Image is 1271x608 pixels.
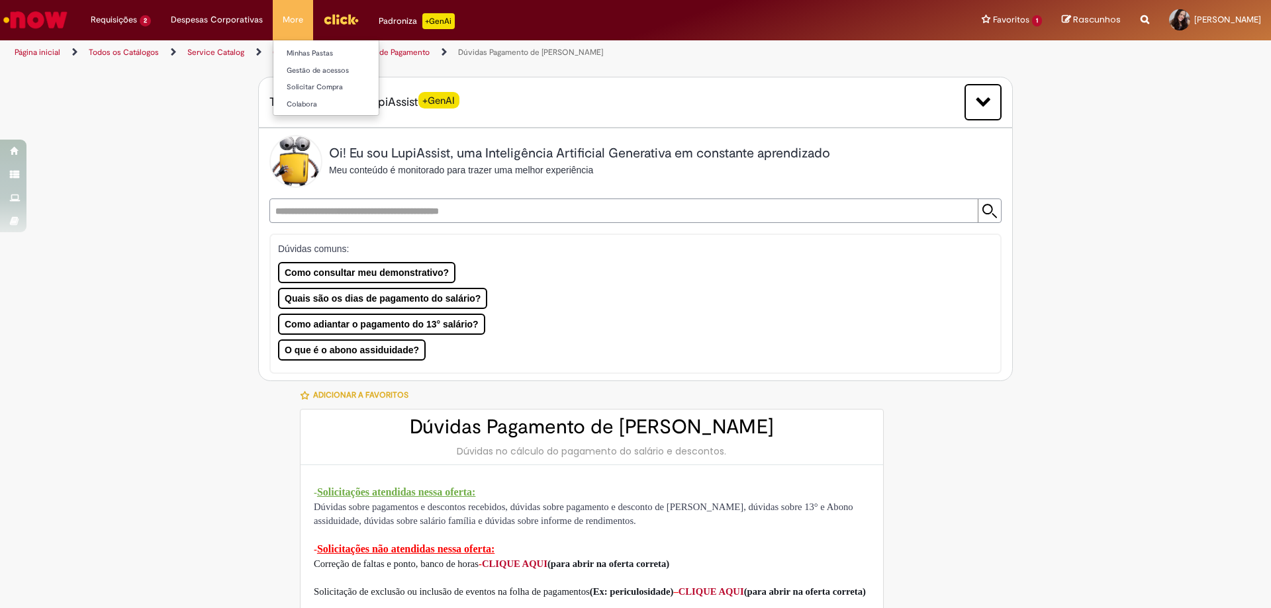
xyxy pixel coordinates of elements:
a: Minhas Pastas [273,46,419,61]
span: Correção de faltas e ponto, banco de horas [314,558,479,569]
button: Adicionar a Favoritos [300,381,416,409]
span: [PERSON_NAME] [1194,14,1261,25]
a: CLIQUE AQUI [482,558,547,569]
a: Página inicial [15,47,60,58]
span: 2 [140,15,151,26]
span: Tire dúvidas com LupiAssist [269,94,459,110]
ul: More [273,40,379,116]
span: Solicitações não atendidas nessa oferta: [317,543,494,554]
img: click_logo_yellow_360x200.png [323,9,359,29]
a: Gestão de acessos [273,64,419,78]
span: Solicitação de exclusão ou inclusão de eventos na folha de pagamentos [314,586,590,597]
button: O que é o abono assiduidade? [278,339,426,361]
img: Lupi [269,135,322,188]
a: Folha de Pagamento [358,47,430,58]
span: Adicionar a Favoritos [313,390,408,401]
span: Requisições [91,13,137,26]
span: - [314,544,317,554]
span: Rascunhos [1073,13,1121,26]
a: Service Catalog [187,47,244,58]
p: Dúvidas sobre pagamentos e descontos recebidos, dúvidas sobre pagamento e desconto de [PERSON_NAM... [314,500,870,528]
span: Meu conteúdo é monitorado para trazer uma melhor experiência [329,165,593,175]
ul: Trilhas de página [10,40,837,65]
div: Padroniza [379,13,455,29]
a: Rascunhos [1062,14,1121,26]
button: Como consultar meu demonstrativo? [278,262,455,283]
span: (para abrir na oferta correta) [744,586,866,597]
span: – [673,586,678,597]
p: +GenAi [422,13,455,29]
span: +GenAI [418,92,459,109]
span: Solicitações atendidas nessa oferta: [317,486,476,498]
a: Colabora [273,97,419,112]
a: CLIQUE AQUI [679,586,744,597]
button: Quais são os dias de pagamento do salário? [278,288,487,309]
span: - [479,558,482,569]
span: Favoritos [993,13,1029,26]
span: 1 [1032,15,1042,26]
span: (Ex: periculosidade) [590,586,866,597]
a: Todos os Catálogos [89,47,159,58]
span: Despesas Corporativas [171,13,263,26]
span: More [283,13,303,26]
span: - [314,487,317,498]
a: Dúvidas Pagamento de [PERSON_NAME] [458,47,603,58]
a: Solicitar Compra [273,80,419,95]
input: Submit [978,199,1001,222]
span: (para abrir na oferta correta) [547,558,669,569]
button: Como adiantar o pagamento do 13° salário? [278,314,485,335]
h2: Dúvidas Pagamento de [PERSON_NAME] [314,416,870,438]
h2: Oi! Eu sou LupiAssist, uma Inteligência Artificial Generativa em constante aprendizado [329,146,830,161]
img: ServiceNow [1,7,70,33]
div: Dúvidas no cálculo do pagamento do salário e descontos. [314,445,870,458]
p: Dúvidas comuns: [278,242,975,255]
